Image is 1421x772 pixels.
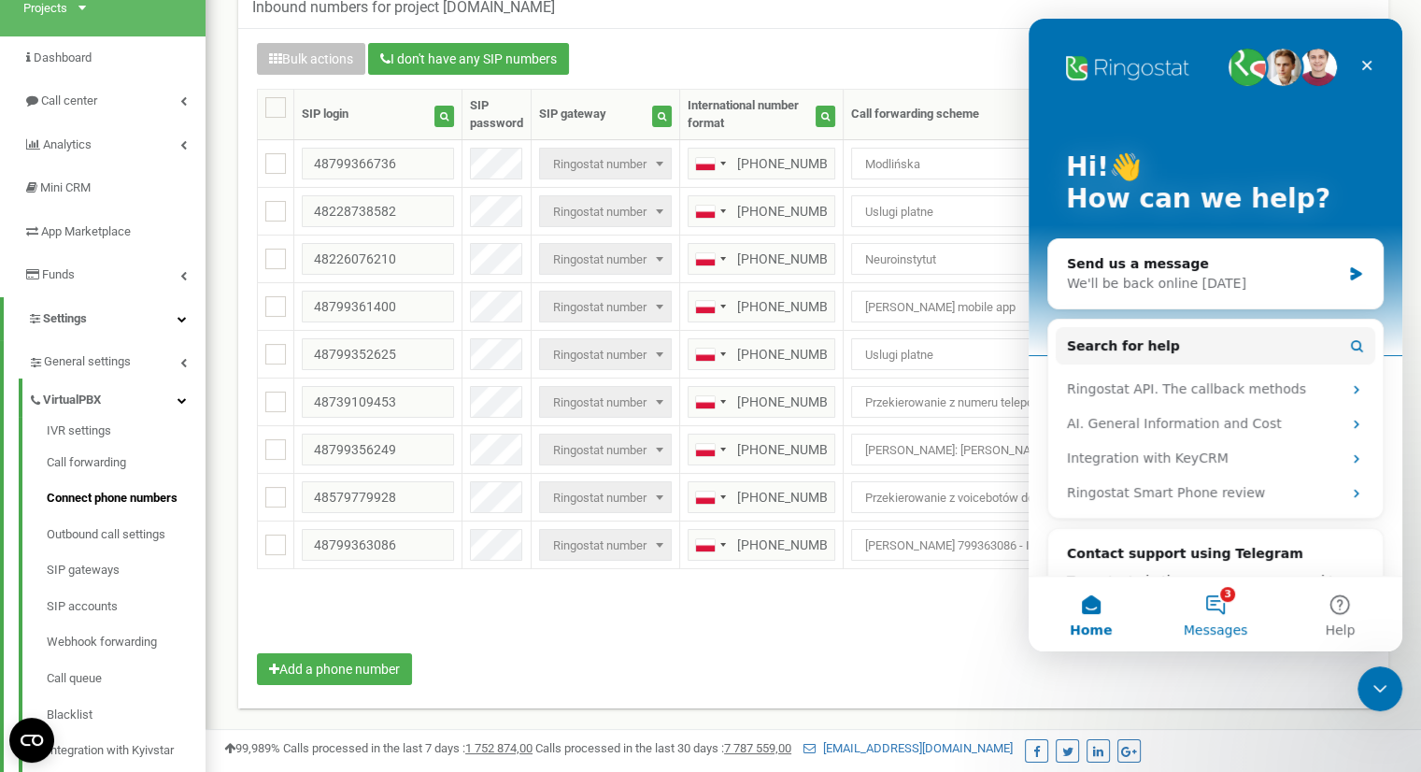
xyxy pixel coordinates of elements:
span: App Marketplace [41,224,131,238]
button: I don't have any SIP numbers [368,43,569,75]
button: Add a phone number [257,653,412,685]
div: Telephone country code [689,149,732,179]
span: Przekierowanie z numeru teleporad (gab1 i gab3) na Rejestrację telefoniczną WNI [858,390,1314,416]
div: To contact via the messenger you need to go through authorization. Please send your unique code i... [38,552,335,650]
div: Close [321,30,355,64]
span: Settings [43,311,87,325]
span: Uslugi platne [851,338,1320,370]
span: Ringostat number [546,437,665,464]
span: Tylko: Michal Ciolek (NIE ODDZWANIAĆ) [851,434,1320,465]
iframe: Intercom live chat [1029,19,1402,651]
span: Ringostat number [539,434,672,465]
span: Modlińska [858,151,1314,178]
span: Calls processed in the last 7 days : [283,741,533,755]
button: Messages [124,558,249,633]
span: Neuroinstytut [851,243,1320,275]
span: Przekierowanie z numeru teleporad (gab1 i gab3) na Rejestrację telefoniczną WNI [851,386,1320,418]
span: Home [41,605,83,618]
a: Connect phone numbers [47,480,206,517]
span: Analytics [43,137,92,151]
a: Outbound call settings [47,517,206,553]
span: Ringostat number [539,481,672,513]
input: 512 345 678 [688,338,835,370]
span: Ringostat number [539,386,672,418]
span: Help [296,605,326,618]
span: Ewa Malinowska mobile app [851,291,1320,322]
span: Ewa Malinowska mobile app [858,294,1314,321]
div: SIP gateway [539,106,606,123]
span: VirtualPBX [43,392,101,409]
span: Uslugi platne [858,199,1314,225]
span: Mini CRM [40,180,91,194]
span: Neuroinstytut [858,247,1314,273]
span: Ringostat number [539,291,672,322]
span: Ringostat number [539,529,672,561]
a: VirtualPBX [28,379,206,417]
input: 512 345 678 [688,386,835,418]
button: Open CMP widget [9,718,54,763]
a: Call forwarding [47,445,206,481]
a: Settings [4,297,206,341]
div: Telephone country code [689,196,732,226]
a: General settings [28,340,206,379]
span: Ringostat number [546,342,665,368]
div: Telephone country code [689,435,732,465]
input: 512 345 678 [688,243,835,275]
a: Webhook forwarding [47,624,206,661]
input: 512 345 678 [688,291,835,322]
a: SIP accounts [47,589,206,625]
span: Dashboard [34,50,92,64]
span: Przekierowanie z voicebotów do rejestracji [851,481,1320,513]
span: Ringostat number [546,533,665,559]
input: 512 345 678 [688,481,835,513]
span: Modlińska [851,148,1320,179]
div: Telephone country code [689,482,732,512]
span: Ringostat number [539,338,672,370]
span: Niemcewicza 799363086 - IVR-20.05-godz.pracy [851,529,1320,561]
span: Calls processed in the last 30 days : [535,741,791,755]
div: Telephone country code [689,530,732,560]
div: Telephone country code [689,292,732,322]
span: Call center [41,93,97,107]
div: Telephone country code [689,387,732,417]
span: Ringostat number [546,485,665,511]
a: Integration with Kyivstar [47,733,206,769]
a: IVR settings [47,422,206,445]
div: Call forwarding scheme [851,106,979,123]
a: Blacklist [47,697,206,734]
u: 7 787 559,00 [724,741,791,755]
span: Ringostat number [539,148,672,179]
span: Ringostat number [546,247,665,273]
span: 99,989% [224,741,280,755]
button: Help [249,558,374,633]
span: Ringostat number [546,294,665,321]
span: Ringostat number [546,199,665,225]
span: Uslugi platne [858,342,1314,368]
span: Przekierowanie z voicebotów do rejestracji [858,485,1314,511]
div: International number format [688,97,816,132]
button: Bulk actions [257,43,365,75]
input: 512 345 678 [688,529,835,561]
span: Ringostat number [546,390,665,416]
span: Ringostat number [539,195,672,227]
span: Uslugi platne [851,195,1320,227]
input: 512 345 678 [688,434,835,465]
iframe: Intercom live chat [1357,666,1402,711]
a: Call queue [47,661,206,697]
div: SIP login [302,106,348,123]
span: Funds [42,267,75,281]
